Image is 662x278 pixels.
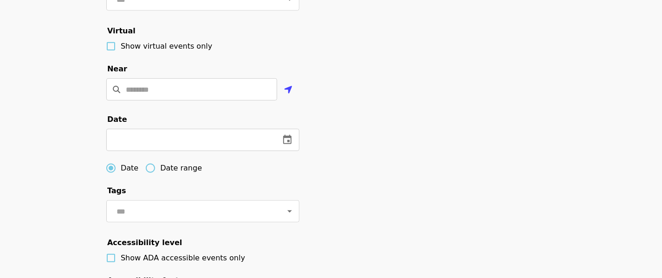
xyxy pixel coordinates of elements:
span: Accessibility level [107,238,182,247]
span: Date [121,163,138,174]
span: Date [107,115,127,124]
i: search icon [113,85,120,94]
span: Near [107,64,127,73]
span: Date range [160,163,202,174]
button: change date [276,129,299,151]
button: Open [283,205,296,218]
span: Show virtual events only [121,42,212,51]
input: Location [126,78,277,101]
span: Tags [107,186,126,195]
i: location-arrow icon [284,84,292,95]
span: Virtual [107,26,136,35]
button: Use my location [277,79,299,101]
span: Show ADA accessible events only [121,253,245,262]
